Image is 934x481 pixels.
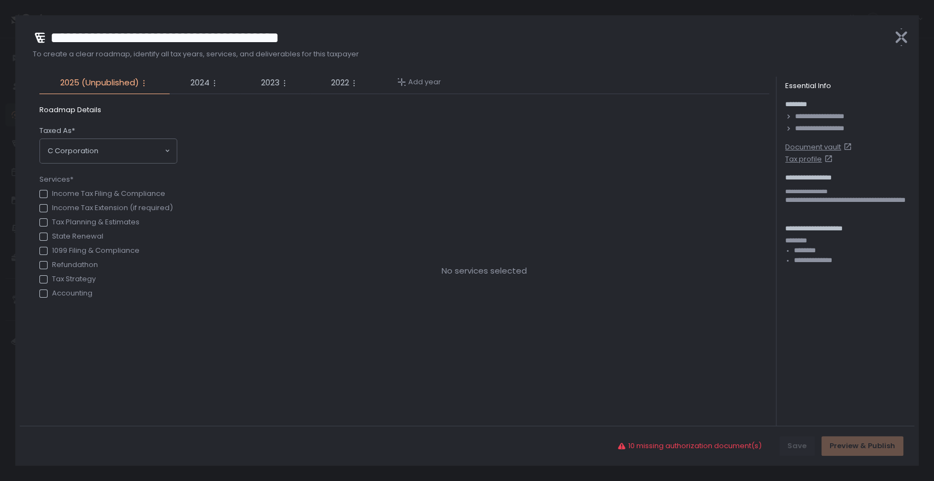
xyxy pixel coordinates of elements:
span: 10 missing authorization document(s) [628,441,762,451]
span: No services selected [442,265,527,277]
span: Services* [39,175,173,184]
a: Tax profile [785,154,910,164]
span: Taxed As* [39,126,75,136]
span: 2024 [190,77,210,89]
a: Document vault [785,142,910,152]
button: Add year [397,77,441,87]
span: C Corporation [48,146,98,157]
span: 2025 (Unpublished) [60,77,139,89]
span: 2023 [261,77,280,89]
input: Search for option [98,146,164,157]
span: 2022 [331,77,349,89]
span: Roadmap Details [39,105,177,115]
div: Essential Info [785,81,910,91]
div: Search for option [40,139,177,163]
span: To create a clear roadmap, identify all tax years, services, and deliverables for this taxpayer [33,49,884,59]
